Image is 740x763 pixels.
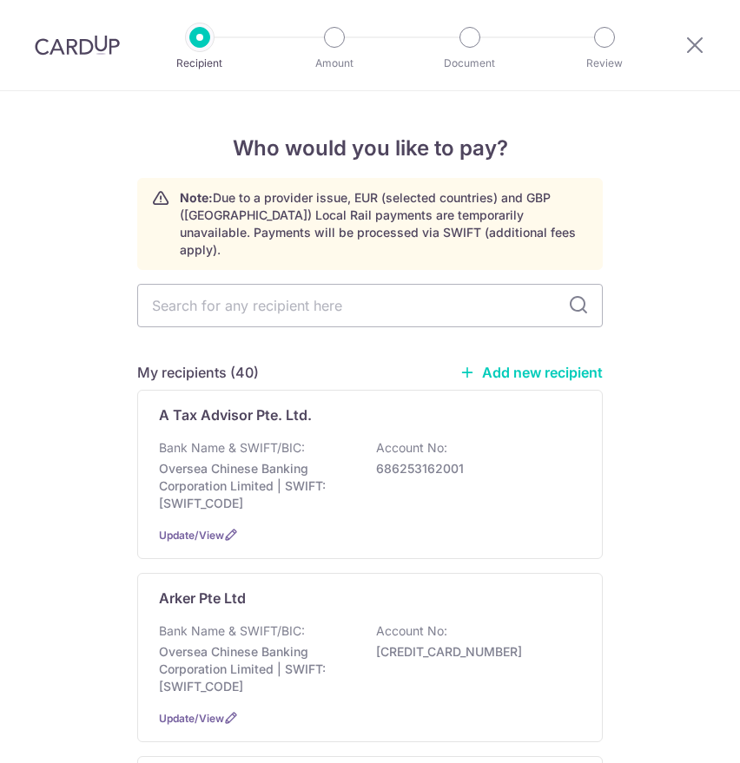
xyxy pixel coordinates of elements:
[151,55,248,72] p: Recipient
[629,711,723,754] iframe: Opens a widget where you can find more information
[180,190,213,205] strong: Note:
[159,405,312,425] p: A Tax Advisor Pte. Ltd.
[159,643,353,695] p: Oversea Chinese Banking Corporation Limited | SWIFT: [SWIFT_CODE]
[376,622,447,640] p: Account No:
[376,643,571,661] p: [CREDIT_CARD_NUMBER]
[556,55,653,72] p: Review
[376,460,571,477] p: 686253162001
[286,55,383,72] p: Amount
[35,35,120,56] img: CardUp
[159,460,353,512] p: Oversea Chinese Banking Corporation Limited | SWIFT: [SWIFT_CODE]
[376,439,447,457] p: Account No:
[159,588,246,608] p: Arker Pte Ltd
[159,529,224,542] a: Update/View
[180,189,588,259] p: Due to a provider issue, EUR (selected countries) and GBP ([GEOGRAPHIC_DATA]) Local Rail payments...
[137,133,603,164] h4: Who would you like to pay?
[137,284,603,327] input: Search for any recipient here
[137,362,259,383] h5: My recipients (40)
[159,622,305,640] p: Bank Name & SWIFT/BIC:
[459,364,603,381] a: Add new recipient
[421,55,519,72] p: Document
[159,712,224,725] a: Update/View
[159,439,305,457] p: Bank Name & SWIFT/BIC:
